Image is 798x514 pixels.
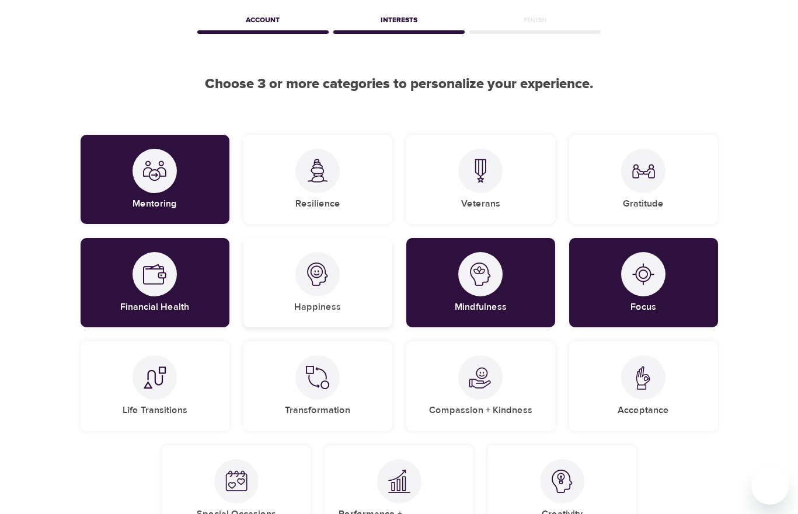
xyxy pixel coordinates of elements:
[630,301,656,313] h5: Focus
[429,404,532,417] h5: Compassion + Kindness
[81,341,229,431] div: Life TransitionsLife Transitions
[632,366,655,390] img: Acceptance
[469,159,492,183] img: Veterans
[294,301,341,313] h5: Happiness
[306,263,329,286] img: Happiness
[243,341,392,431] div: TransformationTransformation
[406,341,555,431] div: Compassion + KindnessCompassion + Kindness
[81,135,229,224] div: MentoringMentoring
[243,238,392,327] div: HappinessHappiness
[81,238,229,327] div: Financial HealthFinancial Health
[81,76,718,93] h2: Choose 3 or more categories to personalize your experience.
[618,404,669,417] h5: Acceptance
[569,135,718,224] div: GratitudeGratitude
[569,341,718,431] div: AcceptanceAcceptance
[133,198,177,210] h5: Mentoring
[143,263,166,286] img: Financial Health
[469,366,492,389] img: Compassion + Kindness
[120,301,189,313] h5: Financial Health
[751,467,789,505] iframe: Button to launch messaging window
[461,198,500,210] h5: Veterans
[306,366,329,389] img: Transformation
[455,301,507,313] h5: Mindfulness
[632,263,655,286] img: Focus
[295,198,340,210] h5: Resilience
[623,198,664,210] h5: Gratitude
[143,366,166,389] img: Life Transitions
[550,470,574,493] img: Creativity
[632,159,655,183] img: Gratitude
[123,404,187,417] h5: Life Transitions
[306,159,329,183] img: Resilience
[406,238,555,327] div: MindfulnessMindfulness
[243,135,392,224] div: ResilienceResilience
[406,135,555,224] div: VeteransVeterans
[143,159,166,183] img: Mentoring
[388,469,411,493] img: Performance + Effectiveness
[569,238,718,327] div: FocusFocus
[225,470,248,493] img: Special Occasions
[285,404,350,417] h5: Transformation
[469,263,492,286] img: Mindfulness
